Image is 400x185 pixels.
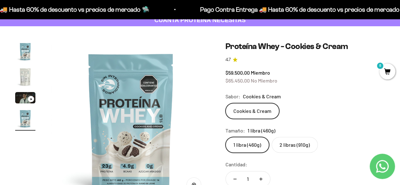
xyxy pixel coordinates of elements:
h1: Proteína Whey - Cookies & Cream [225,41,385,51]
span: $65.450,00 [225,77,250,83]
label: Cantidad: [225,160,247,169]
div: La confirmación de la pureza de los ingredientes. [8,74,131,91]
span: Cookies & Cream [243,92,281,101]
img: Proteína Whey - Cookies & Cream [15,41,35,62]
span: 4.7 [225,56,231,63]
legend: Tamaño: [225,126,245,135]
button: Ir al artículo 4 [15,108,35,131]
span: Enviar [103,94,130,105]
span: Miembro [251,70,270,76]
button: Ir al artículo 3 [15,92,35,105]
a: 4.74.7 de 5.0 estrellas [225,56,385,63]
legend: Sabor: [225,92,240,101]
button: Ir al artículo 1 [15,41,35,64]
div: Más detalles sobre la fecha exacta de entrega. [8,49,131,60]
mark: 0 [376,62,384,70]
p: ¿Qué te daría la seguridad final para añadir este producto a tu carrito? [8,10,131,25]
img: Proteína Whey - Cookies & Cream [15,108,35,129]
span: 1 libra (460g) [248,126,275,135]
button: Ir al artículo 2 [15,67,35,89]
img: Proteína Whey - Cookies & Cream [15,67,35,87]
strong: CUANTA PROTEÍNA NECESITAS [154,17,246,23]
span: $59.500,00 [225,70,250,76]
span: No Miembro [251,77,277,83]
a: 0 [379,69,395,76]
div: Un mensaje de garantía de satisfacción visible. [8,61,131,72]
button: Enviar [103,94,131,105]
div: Un aval de expertos o estudios clínicos en la página. [8,30,131,47]
p: Pago Contra Entrega 🚚 Hasta 60% de descuento vs precios de mercado 🛸 [61,4,269,15]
